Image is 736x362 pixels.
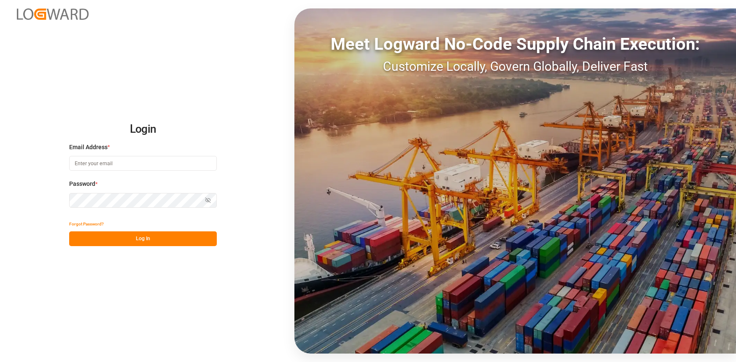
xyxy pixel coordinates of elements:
[69,116,217,143] h2: Login
[294,32,736,57] div: Meet Logward No-Code Supply Chain Execution:
[69,156,217,171] input: Enter your email
[294,57,736,76] div: Customize Locally, Govern Globally, Deliver Fast
[69,217,104,231] button: Forgot Password?
[69,231,217,246] button: Log In
[69,180,95,188] span: Password
[17,8,89,20] img: Logward_new_orange.png
[69,143,108,152] span: Email Address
